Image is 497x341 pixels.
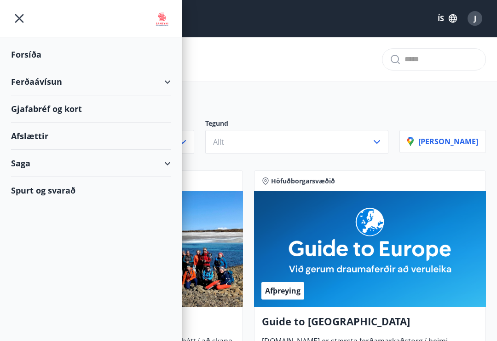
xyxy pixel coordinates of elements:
[11,95,171,123] div: Gjafabréf og kort
[433,10,462,27] button: ÍS
[399,130,486,153] button: [PERSON_NAME]
[11,177,171,204] div: Spurt og svarað
[153,10,171,29] img: union_logo
[11,123,171,150] div: Afslættir
[11,150,171,177] div: Saga
[11,68,171,95] div: Ferðaávísun
[265,286,301,296] span: Afþreying
[11,10,28,27] button: menu
[205,130,388,154] button: Allt
[474,13,476,24] span: J
[205,119,388,130] p: Tegund
[262,314,478,335] h4: Guide to [GEOGRAPHIC_DATA]
[213,137,224,147] span: Allt
[11,41,171,68] div: Forsíða
[407,136,478,147] p: [PERSON_NAME]
[271,176,335,186] span: Höfuðborgarsvæðið
[464,7,486,29] button: J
